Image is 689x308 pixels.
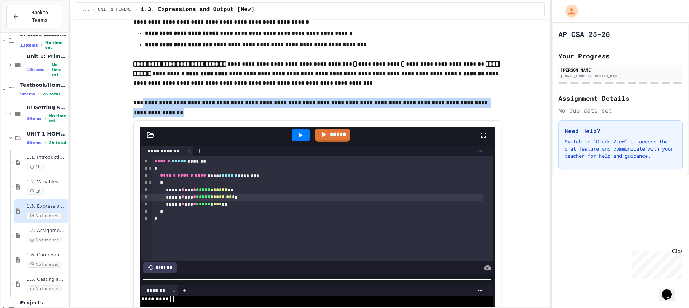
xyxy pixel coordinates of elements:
[49,114,66,123] span: No time set
[20,82,66,88] span: Textbook/Homework (CSAwesome)
[52,62,66,77] span: No time set
[44,115,46,121] span: •
[27,104,66,111] span: 0: Getting Started
[20,92,35,96] span: 9 items
[49,141,66,145] span: 2h total
[41,42,42,48] span: •
[27,179,66,185] span: 1.2. Variables and Data Types
[98,7,132,13] span: UNIT 1 HOMEWORK (DUE BEFORE UNIT 1 TEST)
[558,106,683,115] div: No due date set
[561,74,680,79] div: [EMAIL_ADDRESS][DOMAIN_NAME]
[558,51,683,61] h2: Your Progress
[27,131,66,137] span: UNIT 1 HOMEWORK (DUE BEFORE UNIT 1 TEST)
[27,188,44,195] span: 1h
[45,41,66,50] span: No time set
[135,7,138,13] span: /
[558,93,683,103] h2: Assignment Details
[564,127,676,135] h3: Need Help?
[38,91,39,97] span: •
[27,285,62,292] span: No time set
[93,7,95,13] span: /
[561,67,680,73] div: [PERSON_NAME]
[27,155,66,161] span: 1.1. Introduction to Algorithms, Programming, and Compilers
[6,5,62,28] button: Back to Teams
[27,261,62,268] span: No time set
[564,138,676,160] p: Switch to "Grade View" to access the chat feature and communicate with your teacher for help and ...
[629,248,682,279] iframe: chat widget
[141,5,254,14] span: 1.3. Expressions and Output [New]
[27,237,62,243] span: No time set
[27,53,66,60] span: Unit 1: Primitive Types
[27,276,66,283] span: 1.5. Casting and Ranges of Values
[20,299,66,306] span: Projects
[558,29,610,39] h1: AP CSA 25-26
[27,252,66,258] span: 1.6. Compound Assignment Operators
[82,7,90,13] span: ...
[44,140,46,146] span: •
[27,212,62,219] span: No time set
[47,67,49,72] span: •
[27,67,44,72] span: 13 items
[27,141,42,145] span: 6 items
[27,203,66,209] span: 1.3. Expressions and Output [New]
[23,9,56,24] span: Back to Teams
[20,43,38,48] span: 13 items
[27,164,44,170] span: 1h
[3,3,50,46] div: Chat with us now!Close
[27,228,66,234] span: 1.4. Assignment and Input
[659,279,682,301] iframe: chat widget
[558,3,580,19] div: My Account
[27,116,42,121] span: 3 items
[42,92,60,96] span: 2h total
